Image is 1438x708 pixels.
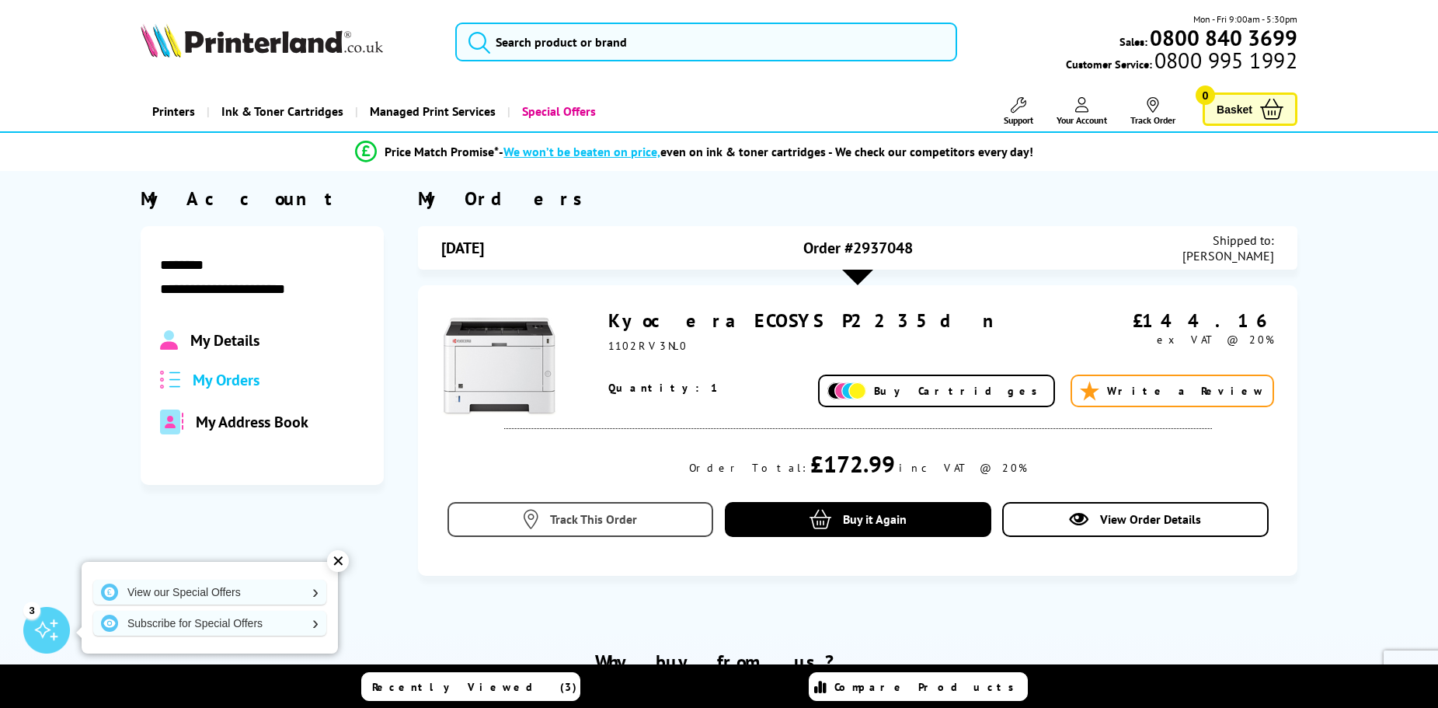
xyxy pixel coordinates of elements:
div: £172.99 [810,448,895,479]
input: Search product or brand [455,23,958,61]
a: View Order Details [1002,502,1269,537]
img: Add Cartridges [827,382,866,400]
span: Track This Order [550,511,637,527]
a: Your Account [1057,97,1107,126]
div: - even on ink & toner cartridges - We check our competitors every day! [499,144,1033,159]
span: Customer Service: [1066,53,1297,71]
a: Basket 0 [1203,92,1297,126]
div: 1102RV3NL0 [608,339,1074,353]
a: Special Offers [507,92,608,131]
span: We won’t be beaten on price, [503,144,660,159]
a: View our Special Offers [93,580,326,605]
span: Shipped to: [1182,232,1274,248]
a: Buy Cartridges [818,375,1055,407]
a: Track This Order [447,502,714,537]
span: Price Match Promise* [385,144,499,159]
span: View Order Details [1100,511,1201,527]
li: modal_Promise [106,138,1284,166]
a: 0800 840 3699 [1147,30,1297,45]
img: Printerland Logo [141,23,383,58]
span: Mon - Fri 9:00am - 5:30pm [1193,12,1297,26]
img: Kyocera ECOSYS P2235dn [441,309,558,425]
a: Track Order [1130,97,1175,126]
a: Kyocera ECOSYS P2235dn [608,309,1011,333]
span: Compare Products [834,680,1022,694]
span: Buy it Again [843,511,907,527]
a: Ink & Toner Cartridges [207,92,355,131]
span: Quantity: 1 [608,381,720,395]
div: My Orders [418,187,1297,211]
h2: Why buy from us? [141,650,1297,674]
a: Printers [141,92,207,131]
a: Buy it Again [725,502,991,537]
div: My Account [141,187,384,211]
a: Subscribe for Special Offers [93,611,326,636]
span: Basket [1217,99,1252,120]
span: 0 [1196,85,1215,105]
img: address-book-duotone-solid.svg [160,410,183,434]
span: Ink & Toner Cartridges [221,92,343,131]
span: Write a Review [1107,384,1265,398]
b: 0800 840 3699 [1150,23,1297,52]
div: ✕ [327,550,349,572]
div: ex VAT @ 20% [1074,333,1274,347]
span: Your Account [1057,114,1107,126]
a: Compare Products [809,672,1028,701]
a: Write a Review [1071,375,1274,407]
span: 0800 995 1992 [1152,53,1297,68]
span: Order #2937048 [803,238,913,258]
a: Recently Viewed (3) [361,672,580,701]
span: My Details [190,330,259,351]
span: Buy Cartridges [874,384,1046,398]
span: My Orders [193,370,259,390]
span: Support [1004,114,1033,126]
div: 3 [23,602,40,619]
span: Recently Viewed (3) [372,680,577,694]
span: [PERSON_NAME] [1182,248,1274,263]
a: Support [1004,97,1033,126]
a: Managed Print Services [355,92,507,131]
img: all-order.svg [160,371,180,389]
span: My Address Book [196,412,308,432]
img: Profile.svg [160,330,178,351]
div: £144.16 [1074,309,1274,333]
div: Order Total: [689,461,806,475]
a: Printerland Logo [141,23,436,61]
span: [DATE] [441,238,484,258]
span: Sales: [1119,34,1147,49]
div: inc VAT @ 20% [899,461,1027,475]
